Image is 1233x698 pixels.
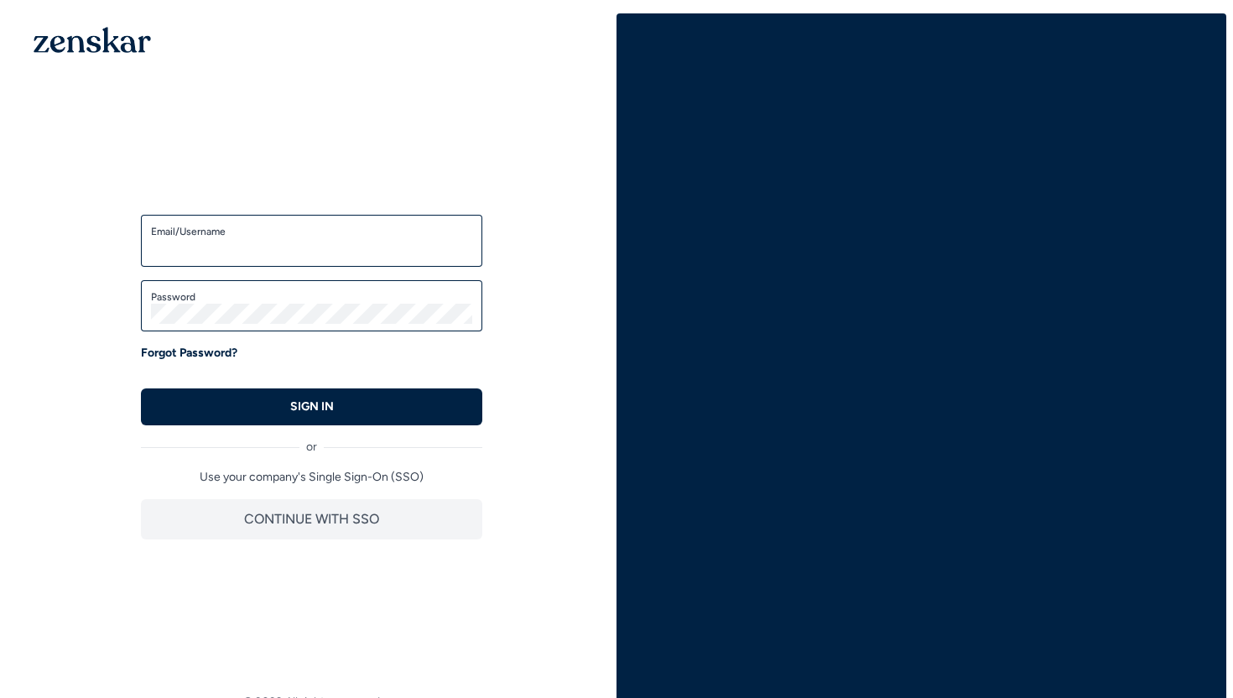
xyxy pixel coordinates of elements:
button: CONTINUE WITH SSO [141,499,482,539]
p: Use your company's Single Sign-On (SSO) [141,469,482,486]
label: Email/Username [151,225,472,238]
div: or [141,425,482,456]
button: SIGN IN [141,388,482,425]
a: Forgot Password? [141,345,237,362]
label: Password [151,290,472,304]
img: 1OGAJ2xQqyY4LXKgY66KYq0eOWRCkrZdAb3gUhuVAqdWPZE9SRJmCz+oDMSn4zDLXe31Ii730ItAGKgCKgCCgCikA4Av8PJUP... [34,27,151,53]
p: SIGN IN [290,398,334,415]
